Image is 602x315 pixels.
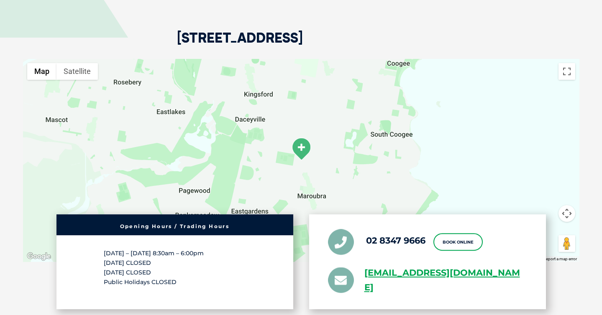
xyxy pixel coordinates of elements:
button: Show street map [27,63,56,80]
h2: [STREET_ADDRESS] [177,31,303,59]
a: 02 8347 9666 [366,235,425,246]
p: [DATE] – [DATE] 8:30am – 6:00pm [DATE] CLOSED [DATE] CLOSED Public Holidays CLOSED [104,249,246,287]
button: Map camera controls [558,205,575,222]
button: Show satellite imagery [56,63,98,80]
a: [EMAIL_ADDRESS][DOMAIN_NAME] [364,266,527,295]
h6: Opening Hours / Trading Hours [61,224,289,229]
button: Toggle fullscreen view [558,63,575,80]
a: Book Online [433,233,483,251]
